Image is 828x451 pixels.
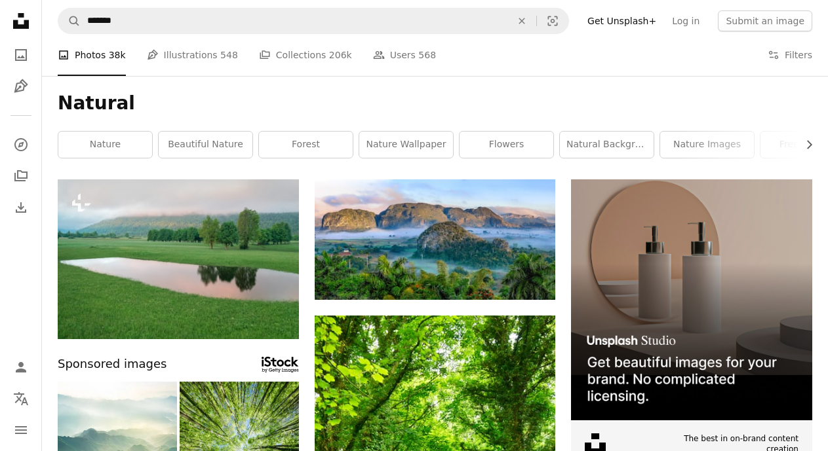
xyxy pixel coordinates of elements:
a: natural background [560,132,654,158]
a: nature wallpaper [359,132,453,158]
a: aerial photography of mountains and near trees during daytime [315,233,556,245]
a: nature images [660,132,754,158]
a: forest [259,132,353,158]
button: Search Unsplash [58,9,81,33]
form: Find visuals sitewide [58,8,569,34]
button: Filters [768,34,812,76]
a: Collections 206k [259,34,352,76]
a: nature [58,132,152,158]
img: aerial photography of mountains and near trees during daytime [315,179,556,300]
a: Get Unsplash+ [580,10,664,31]
a: Users 568 [373,34,436,76]
span: 206k [329,48,352,62]
a: flowers [460,132,553,158]
button: Submit an image [718,10,812,31]
span: 568 [418,48,436,62]
a: Illustrations 548 [147,34,238,76]
img: file-1715714113747-b8b0561c490eimage [571,179,812,420]
button: scroll list to the right [797,132,812,158]
button: Visual search [537,9,568,33]
span: Sponsored images [58,355,167,374]
a: Collections [8,163,34,189]
a: Photos [8,42,34,68]
button: Clear [507,9,536,33]
h1: Natural [58,92,812,115]
button: Menu [8,417,34,443]
a: Download History [8,194,34,221]
a: Log in [664,10,707,31]
span: 548 [220,48,238,62]
button: Language [8,386,34,412]
a: Explore [8,132,34,158]
img: a small pond in the middle of a grassy field [58,179,299,339]
a: Illustrations [8,73,34,99]
a: a small pond in the middle of a grassy field [58,253,299,265]
a: beautiful nature [159,132,252,158]
a: Log in / Sign up [8,354,34,380]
